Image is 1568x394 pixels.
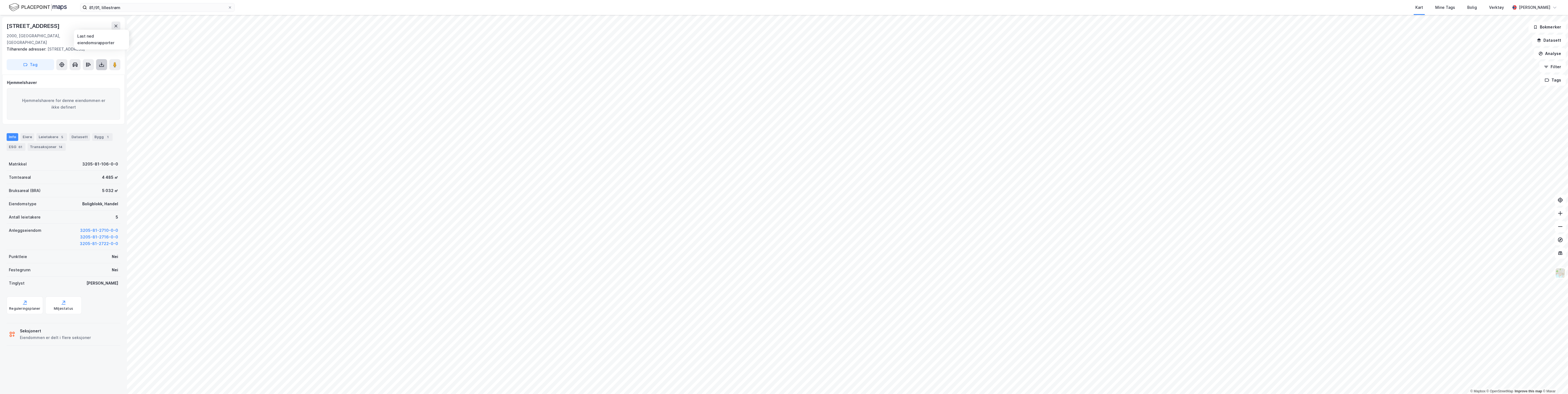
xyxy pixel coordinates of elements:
div: Kart [1415,4,1423,11]
input: Søk på adresse, matrikkel, gårdeiere, leietakere eller personer [87,3,228,12]
img: logo.f888ab2527a4732fd821a326f86c7f29.svg [9,2,67,12]
div: Boligblokk, Handel [82,201,118,207]
div: Bygg [92,133,113,141]
div: Anleggseiendom [9,227,41,234]
div: Lillestrøm, 81/106 [90,33,120,46]
div: 3205-81-106-0-0 [82,161,118,167]
button: Bokmerker [1529,22,1566,33]
div: Info [7,133,18,141]
button: Tags [1540,75,1566,86]
div: Datasett [69,133,90,141]
div: Kontrollprogram for chat [1540,367,1568,394]
div: Eiendommen er delt i flere seksjoner [20,334,91,341]
div: Hjemmelshaver [7,79,120,86]
div: 1 [105,134,110,140]
button: Tag [7,59,54,70]
img: Z [1555,268,1566,278]
div: Bolig [1467,4,1477,11]
div: Transaksjoner [28,143,66,151]
div: Eiendomstype [9,201,36,207]
div: Antall leietakere [9,214,41,220]
div: Bruksareal (BRA) [9,187,41,194]
div: Nei [112,267,118,273]
div: Seksjonert [20,328,91,334]
div: [STREET_ADDRESS] [7,22,61,30]
div: Miljøstatus [54,306,73,311]
div: [PERSON_NAME] [1519,4,1550,11]
button: Analyse [1534,48,1566,59]
div: Matrikkel [9,161,27,167]
a: Improve this map [1515,389,1542,393]
div: Verktøy [1489,4,1504,11]
div: Mine Tags [1435,4,1455,11]
div: Festegrunn [9,267,30,273]
button: Datasett [1532,35,1566,46]
a: Mapbox [1470,389,1485,393]
div: Punktleie [9,253,27,260]
div: 5 [59,134,65,140]
div: Leietakere [36,133,67,141]
div: Tomteareal [9,174,31,181]
div: Reguleringsplaner [9,306,40,311]
div: 2000, [GEOGRAPHIC_DATA], [GEOGRAPHIC_DATA] [7,33,90,46]
iframe: Chat Widget [1540,367,1568,394]
div: Nei [112,253,118,260]
div: 14 [58,144,63,150]
button: 3205-81-2716-0-0 [80,234,118,240]
div: 4 485 ㎡ [102,174,118,181]
div: 61 [17,144,23,150]
button: Filter [1539,61,1566,72]
div: Tinglyst [9,280,25,287]
div: 5 [116,214,118,220]
div: [PERSON_NAME] [86,280,118,287]
div: ESG [7,143,25,151]
div: [STREET_ADDRESS] [7,46,116,52]
button: 3205-81-2722-0-0 [80,240,118,247]
a: OpenStreetMap [1487,389,1513,393]
div: Eiere [20,133,34,141]
div: 5 032 ㎡ [102,187,118,194]
div: Hjemmelshavere for denne eiendommen er ikke definert [7,88,120,120]
span: Tilhørende adresser: [7,47,47,51]
button: 3205-81-2710-0-0 [80,227,118,234]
